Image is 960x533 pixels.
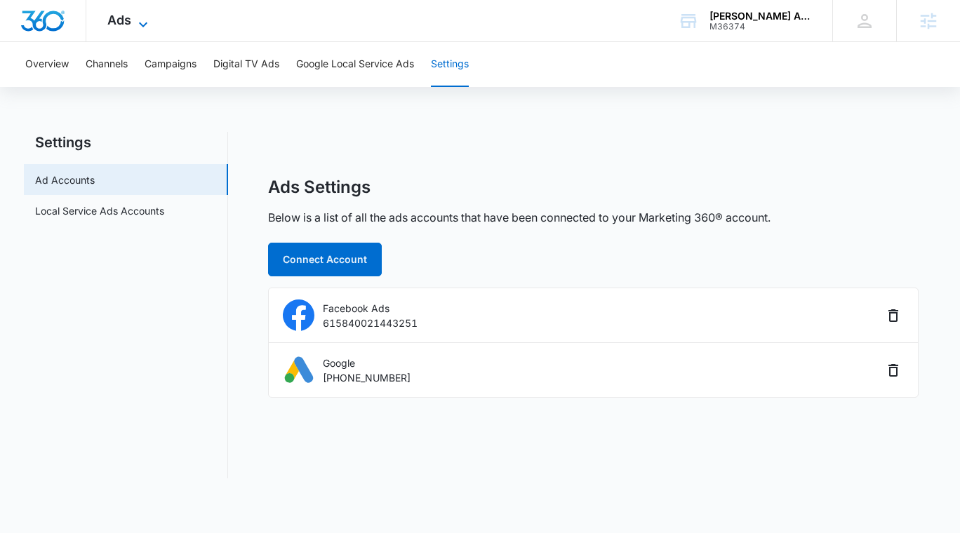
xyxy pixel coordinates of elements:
img: logo-facebookAds.svg [283,299,314,331]
button: Settings [431,42,469,87]
button: Campaigns [145,42,196,87]
button: Connect Account [268,243,382,276]
div: account id [709,22,812,32]
p: Below is a list of all the ads accounts that have been connected to your Marketing 360® account. [268,209,771,226]
button: Overview [25,42,69,87]
h2: Settings [24,132,228,153]
span: Ads [107,13,131,27]
p: Google [323,356,411,370]
p: [PHONE_NUMBER] [323,370,411,385]
div: account name [709,11,812,22]
button: Channels [86,42,128,87]
p: Facebook Ads [323,301,418,316]
button: Google Local Service Ads [296,42,414,87]
button: Digital TV Ads [213,42,279,87]
img: logo-googleAds.svg [283,354,314,386]
a: Ad Accounts [35,173,95,187]
a: Local Service Ads Accounts [35,203,164,218]
p: 615840021443251 [323,316,418,330]
h1: Ads Settings [268,177,371,198]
